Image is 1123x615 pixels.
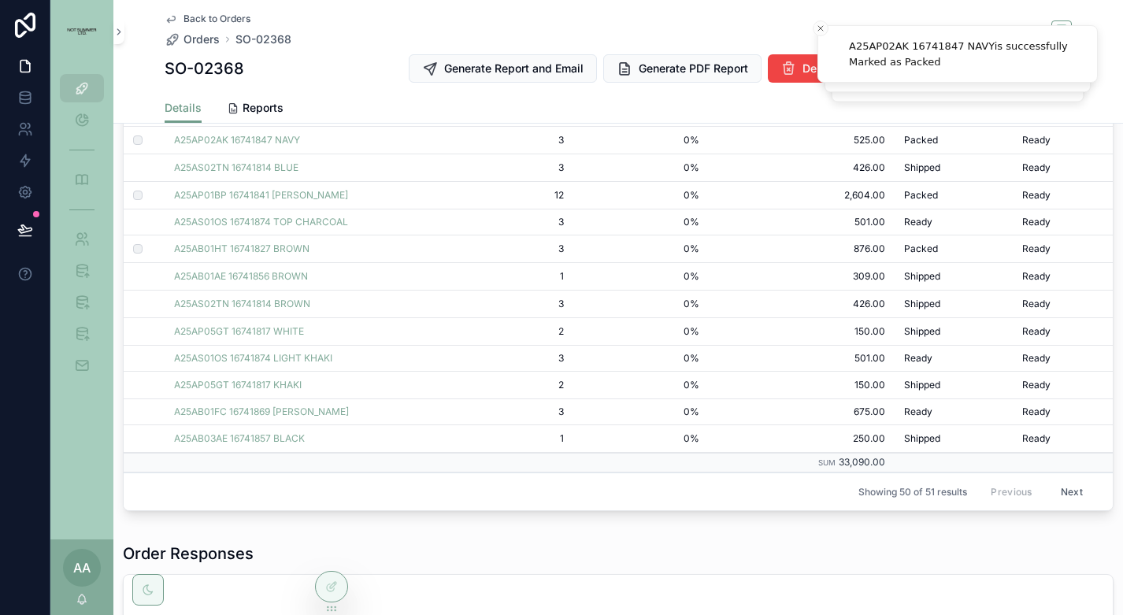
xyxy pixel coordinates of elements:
[174,161,446,174] a: A25AS02TN 16741814 BLUE
[227,94,284,125] a: Reports
[465,325,564,338] span: 2
[718,216,885,228] a: 501.00
[718,379,885,391] a: 150.00
[583,134,699,146] span: 0%
[174,161,298,174] a: A25AS02TN 16741814 BLUE
[409,54,597,83] button: Generate Report and Email
[904,189,938,202] span: Packed
[802,61,836,76] span: Delete
[1022,134,1051,146] span: Ready
[465,352,564,365] a: 3
[583,352,699,365] a: 0%
[465,379,564,391] a: 2
[174,243,446,255] a: A25AB01HT 16741827 BROWN
[718,432,885,445] span: 250.00
[718,189,885,202] span: 2,604.00
[583,325,699,338] span: 0%
[174,216,446,228] a: A25AS01OS 16741874 TOP CHARCOAL
[583,298,699,310] span: 0%
[718,270,885,283] a: 309.00
[174,189,348,202] span: A25AP01BP 16741841 [PERSON_NAME]
[174,270,446,283] a: A25AB01AE 16741856 BROWN
[165,100,202,116] span: Details
[768,54,849,83] button: Delete
[904,379,940,391] span: Shipped
[174,243,309,255] a: A25AB01HT 16741827 BROWN
[444,61,584,76] span: Generate Report and Email
[904,189,1003,202] a: Packed
[174,325,446,338] a: A25AP05GT 16741817 WHITE
[465,406,564,418] a: 3
[583,432,699,445] span: 0%
[174,432,446,445] a: A25AB03AE 16741857 BLACK
[465,298,564,310] span: 3
[904,216,932,228] span: Ready
[904,216,1003,228] a: Ready
[174,298,446,310] a: A25AS02TN 16741814 BROWN
[904,325,1003,338] a: Shipped
[583,406,699,418] a: 0%
[904,352,932,365] span: Ready
[1022,432,1051,445] span: Ready
[235,31,291,47] a: SO-02368
[583,189,699,202] a: 0%
[1022,243,1051,255] span: Ready
[583,161,699,174] a: 0%
[174,379,302,391] span: A25AP05GT 16741817 KHAKI
[583,243,699,255] span: 0%
[1022,161,1051,174] span: Ready
[718,134,885,146] a: 525.00
[165,57,244,80] h1: SO-02368
[904,298,1003,310] a: Shipped
[904,243,1003,255] a: Packed
[583,379,699,391] a: 0%
[174,134,446,146] a: A25AP02AK 16741847 NAVY
[174,134,300,146] span: A25AP02AK 16741847 NAVY
[904,352,1003,365] a: Ready
[718,352,885,365] a: 501.00
[813,20,828,36] button: Close toast
[465,189,564,202] a: 12
[183,13,250,25] span: Back to Orders
[174,270,308,283] a: A25AB01AE 16741856 BROWN
[858,485,967,498] span: Showing 50 of 51 results
[174,432,305,445] a: A25AB03AE 16741857 BLACK
[849,39,1084,69] div: A25AP02AK 16741847 NAVYis successfully Marked as Packed
[174,325,304,338] a: A25AP05GT 16741817 WHITE
[904,243,938,255] span: Packed
[174,298,310,310] a: A25AS02TN 16741814 BROWN
[583,270,699,283] a: 0%
[165,31,220,47] a: Orders
[465,216,564,228] a: 3
[718,298,885,310] a: 426.00
[465,270,564,283] a: 1
[904,161,940,174] span: Shipped
[174,406,349,418] a: A25AB01FC 16741869 [PERSON_NAME]
[904,325,940,338] span: Shipped
[1022,406,1051,418] span: Ready
[465,243,564,255] a: 3
[904,134,1003,146] a: Packed
[174,352,446,365] a: A25AS01OS 16741874 LIGHT KHAKI
[718,243,885,255] a: 876.00
[123,543,254,565] h1: Order Responses
[718,406,885,418] a: 675.00
[718,161,885,174] a: 426.00
[904,298,940,310] span: Shipped
[465,432,564,445] a: 1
